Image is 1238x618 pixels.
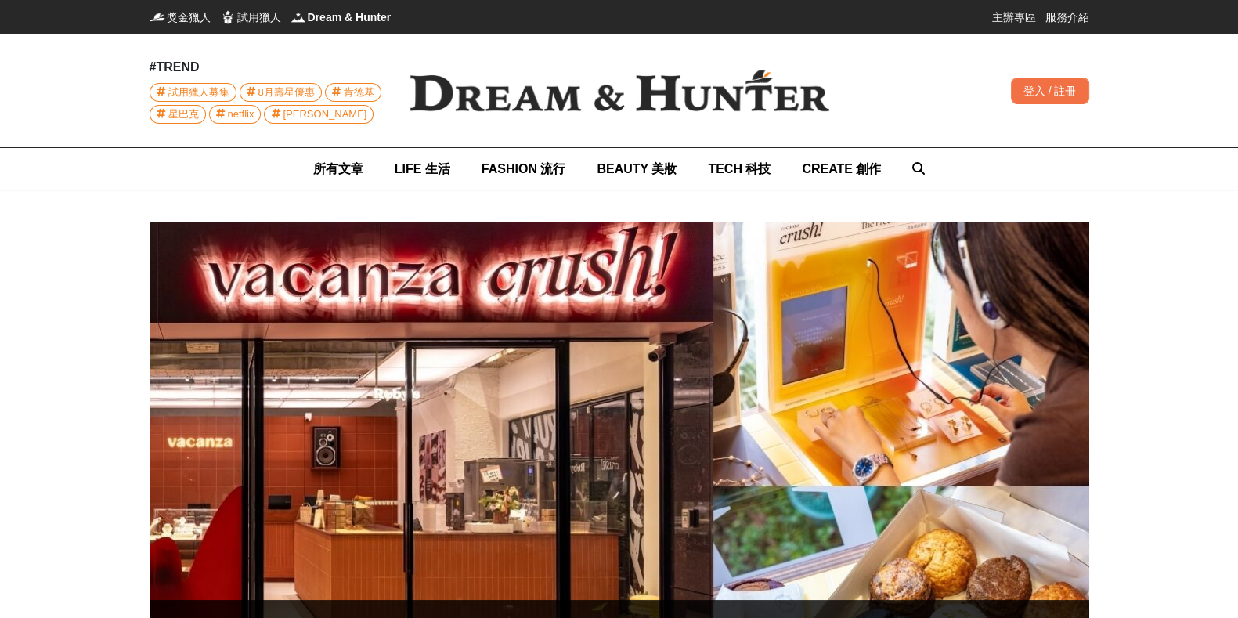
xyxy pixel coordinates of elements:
span: 試用獵人 [237,9,281,25]
a: 服務介紹 [1045,9,1089,25]
span: LIFE 生活 [395,162,450,175]
a: 肯德基 [325,83,381,102]
img: 獎金獵人 [150,9,165,25]
div: #TREND [150,58,384,77]
span: 肯德基 [344,84,374,101]
span: 獎金獵人 [167,9,211,25]
span: CREATE 創作 [802,162,881,175]
span: 8月壽星優惠 [258,84,315,101]
a: BEAUTY 美妝 [597,148,677,190]
a: 8月壽星優惠 [240,83,322,102]
span: 所有文章 [313,162,363,175]
a: TECH 科技 [708,148,771,190]
a: 所有文章 [313,148,363,190]
span: 試用獵人募集 [168,84,229,101]
span: [PERSON_NAME] [283,106,366,123]
a: FASHION 流行 [482,148,566,190]
img: Dream & Hunter [291,9,306,25]
span: Dream & Hunter [308,9,392,25]
a: LIFE 生活 [395,148,450,190]
div: 登入 / 註冊 [1011,78,1089,104]
img: 試用獵人 [220,9,236,25]
span: TECH 科技 [708,162,771,175]
a: Dream & HunterDream & Hunter [291,9,392,25]
a: 試用獵人募集 [150,83,236,102]
span: FASHION 流行 [482,162,566,175]
a: 星巴克 [150,105,206,124]
a: 試用獵人試用獵人 [220,9,281,25]
a: netflix [209,105,262,124]
span: BEAUTY 美妝 [597,162,677,175]
a: 獎金獵人獎金獵人 [150,9,211,25]
a: CREATE 創作 [802,148,881,190]
span: 星巴克 [168,106,199,123]
span: netflix [228,106,254,123]
a: 主辦專區 [992,9,1036,25]
img: Dream & Hunter [384,45,854,137]
a: [PERSON_NAME] [264,105,374,124]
